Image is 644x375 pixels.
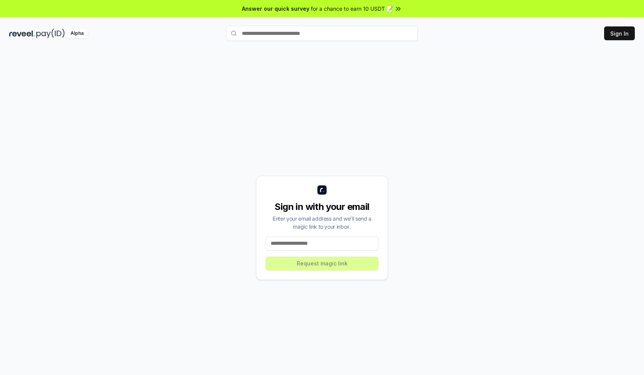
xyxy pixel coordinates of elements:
[317,185,327,195] img: logo_small
[604,26,635,40] button: Sign In
[311,5,393,13] span: for a chance to earn 10 USDT 📝
[242,5,309,13] span: Answer our quick survey
[9,29,35,38] img: reveel_dark
[266,201,378,213] div: Sign in with your email
[36,29,65,38] img: pay_id
[266,215,378,231] div: Enter your email address and we’ll send a magic link to your inbox.
[66,29,88,38] div: Alpha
